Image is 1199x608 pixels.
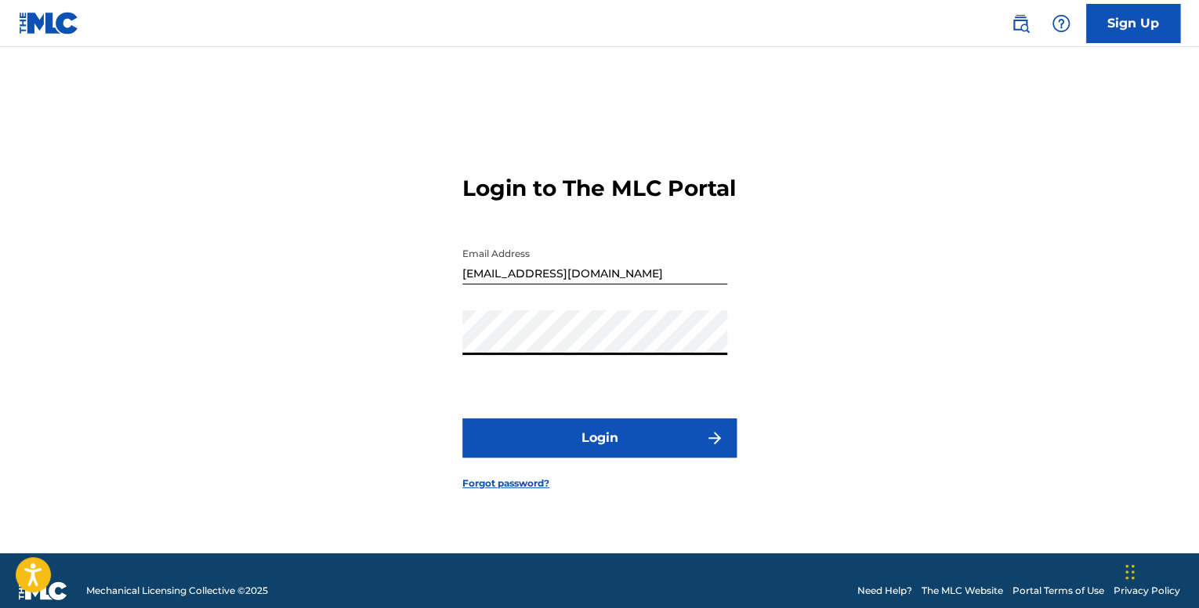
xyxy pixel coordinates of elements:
a: Privacy Policy [1114,584,1180,598]
a: Forgot password? [462,476,549,490]
a: Sign Up [1086,4,1180,43]
iframe: Chat Widget [1121,533,1199,608]
div: Drag [1125,548,1135,595]
div: Help [1045,8,1077,39]
a: Portal Terms of Use [1012,584,1104,598]
span: Mechanical Licensing Collective © 2025 [86,584,268,598]
img: f7272a7cc735f4ea7f67.svg [705,429,724,447]
h3: Login to The MLC Portal [462,175,736,202]
img: search [1011,14,1030,33]
img: help [1052,14,1070,33]
img: MLC Logo [19,12,79,34]
button: Login [462,418,737,458]
img: logo [19,581,67,600]
a: Need Help? [857,584,912,598]
a: The MLC Website [922,584,1003,598]
a: Public Search [1005,8,1036,39]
